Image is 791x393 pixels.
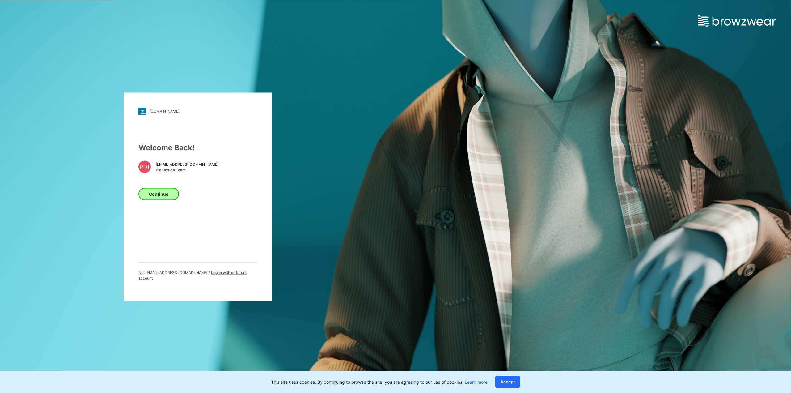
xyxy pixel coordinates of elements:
div: Welcome Back! [138,142,257,153]
p: Not [EMAIL_ADDRESS][DOMAIN_NAME] ? [138,270,257,281]
button: Continue [138,188,179,200]
a: [DOMAIN_NAME] [138,107,257,115]
div: [DOMAIN_NAME] [150,109,180,113]
img: browzwear-logo.e42bd6dac1945053ebaf764b6aa21510.svg [698,15,776,27]
p: This site uses cookies. By continuing to browse the site, you are agreeing to our use of cookies. [271,379,488,385]
button: Accept [495,376,520,388]
a: Learn more [465,379,488,385]
span: [EMAIL_ADDRESS][DOMAIN_NAME] [156,162,218,167]
span: Pic Design Team [156,167,218,173]
div: PDT [138,160,151,173]
img: stylezone-logo.562084cfcfab977791bfbf7441f1a819.svg [138,107,146,115]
